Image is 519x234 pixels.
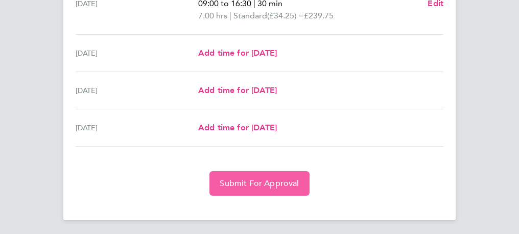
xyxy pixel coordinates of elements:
span: Submit For Approval [220,178,299,189]
button: Submit For Approval [209,171,309,196]
div: [DATE] [76,122,198,134]
span: Standard [233,10,267,22]
span: Add time for [DATE] [198,48,277,58]
a: Add time for [DATE] [198,84,277,97]
a: Add time for [DATE] [198,47,277,59]
span: Add time for [DATE] [198,85,277,95]
span: (£34.25) = [267,11,304,20]
span: 7.00 hrs [198,11,227,20]
span: | [229,11,231,20]
span: £239.75 [304,11,334,20]
span: Add time for [DATE] [198,123,277,132]
div: [DATE] [76,47,198,59]
div: [DATE] [76,84,198,97]
a: Add time for [DATE] [198,122,277,134]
